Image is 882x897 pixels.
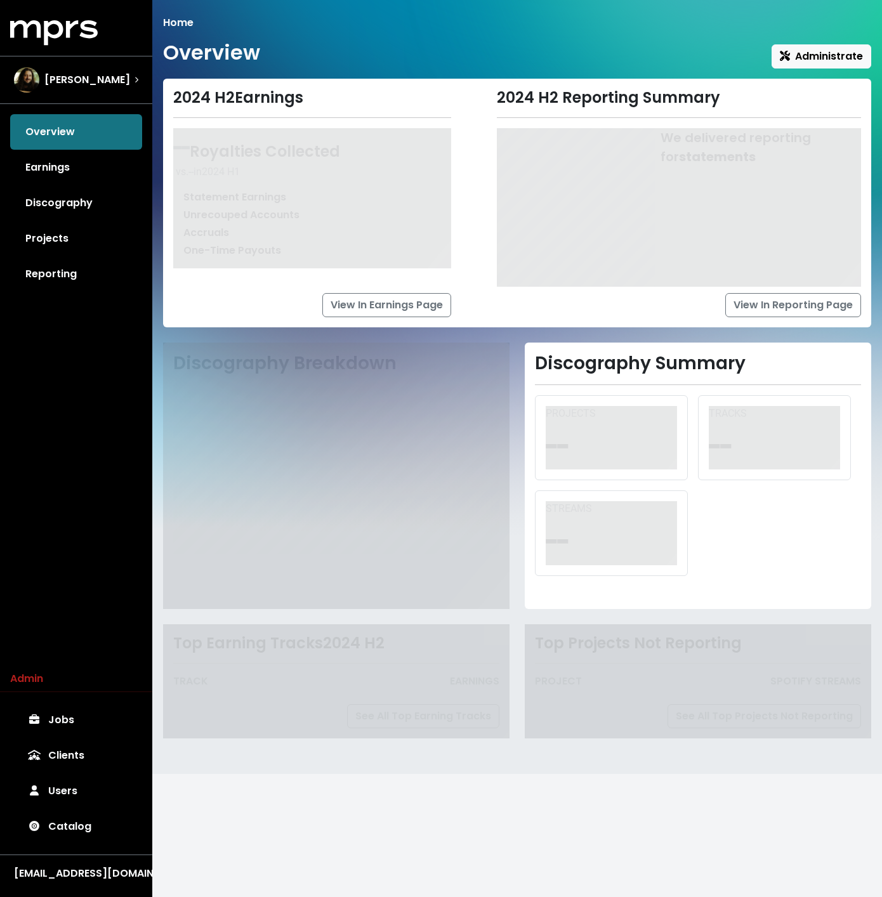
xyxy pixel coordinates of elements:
[780,49,863,63] span: Administrate
[10,865,142,882] button: [EMAIL_ADDRESS][DOMAIN_NAME]
[10,150,142,185] a: Earnings
[163,41,260,65] h1: Overview
[163,15,871,30] nav: breadcrumb
[535,353,861,374] h2: Discography Summary
[44,72,130,88] span: [PERSON_NAME]
[772,44,871,69] button: Administrate
[10,25,98,39] a: mprs logo
[10,773,142,809] a: Users
[10,702,142,738] a: Jobs
[163,15,194,30] li: Home
[725,293,861,317] a: View In Reporting Page
[10,256,142,292] a: Reporting
[14,866,138,881] div: [EMAIL_ADDRESS][DOMAIN_NAME]
[173,89,451,107] div: 2024 H2 Earnings
[10,185,142,221] a: Discography
[10,738,142,773] a: Clients
[14,67,39,93] img: The selected account / producer
[10,221,142,256] a: Projects
[10,809,142,844] a: Catalog
[497,89,861,107] div: 2024 H2 Reporting Summary
[322,293,451,317] a: View In Earnings Page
